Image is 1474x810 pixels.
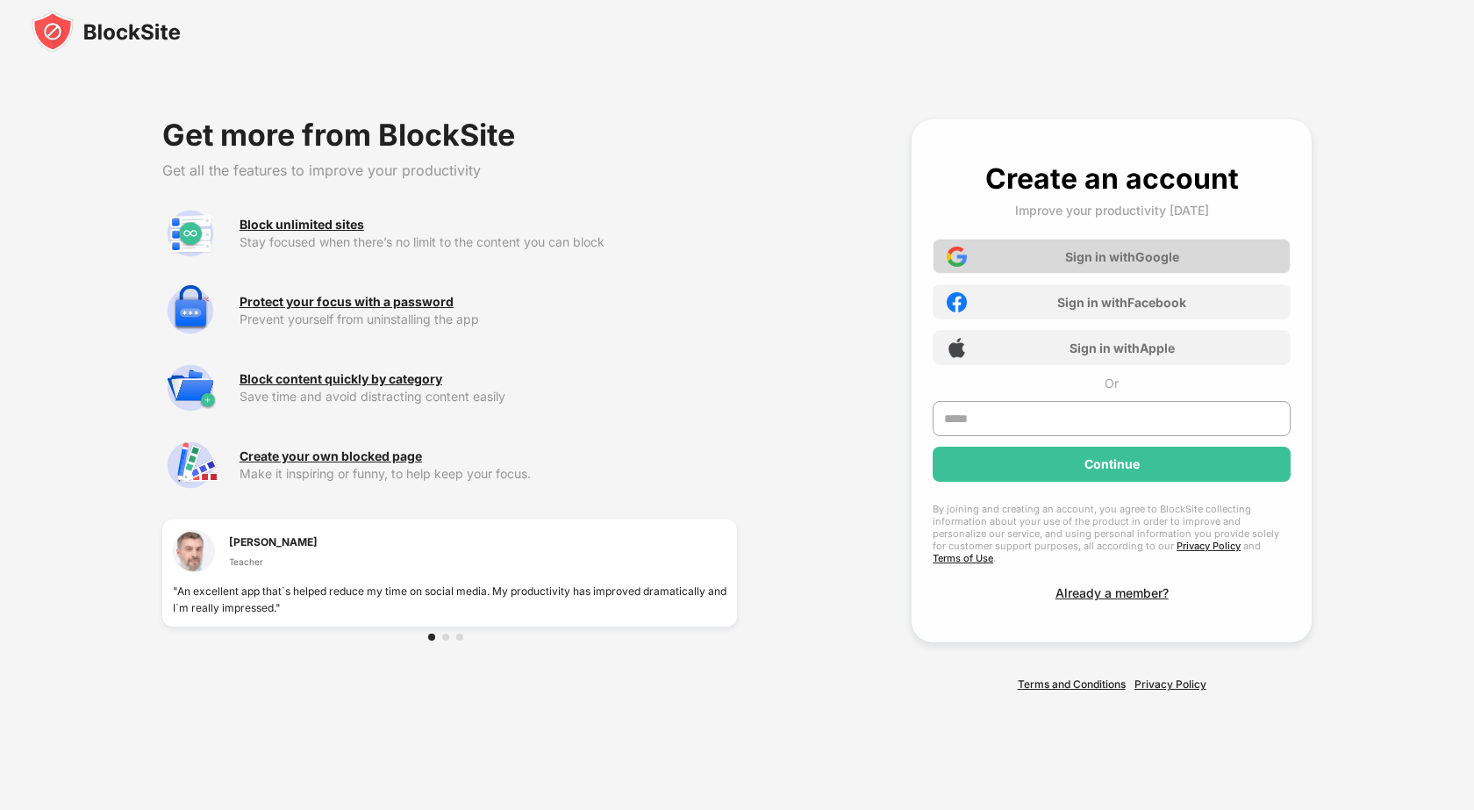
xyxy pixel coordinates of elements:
[1134,677,1206,691] a: Privacy Policy
[229,534,318,550] div: [PERSON_NAME]
[162,437,218,493] img: premium-customize-block-page.svg
[162,205,218,262] img: premium-unlimited-blocklist.svg
[240,312,737,326] div: Prevent yourself from uninstalling the app
[1070,340,1175,355] div: Sign in with Apple
[947,247,967,267] img: google-icon.png
[240,390,737,404] div: Save time and avoid distracting content easily
[162,360,218,416] img: premium-category.svg
[229,555,318,569] div: Teacher
[933,503,1291,564] div: By joining and creating an account, you agree to BlockSite collecting information about your use ...
[162,283,218,339] img: premium-password-protection.svg
[1015,203,1209,218] div: Improve your productivity [DATE]
[1018,677,1126,691] a: Terms and Conditions
[1057,295,1186,310] div: Sign in with Facebook
[933,552,993,564] a: Terms of Use
[173,583,726,616] div: "An excellent app that`s helped reduce my time on social media. My productivity has improved dram...
[240,218,364,232] div: Block unlimited sites
[162,161,737,179] div: Get all the features to improve your productivity
[162,119,737,151] div: Get more from BlockSite
[240,467,737,481] div: Make it inspiring or funny, to help keep your focus.
[32,11,181,53] img: blocksite-icon-black.svg
[240,235,737,249] div: Stay focused when there’s no limit to the content you can block
[1084,457,1140,471] div: Continue
[985,161,1239,196] div: Create an account
[1065,249,1179,264] div: Sign in with Google
[173,530,215,572] img: testimonial-1.jpg
[240,372,442,386] div: Block content quickly by category
[240,295,454,309] div: Protect your focus with a password
[947,338,967,358] img: apple-icon.png
[1055,585,1169,600] div: Already a member?
[1177,540,1241,552] a: Privacy Policy
[1105,376,1119,391] div: Or
[947,292,967,312] img: facebook-icon.png
[240,449,422,463] div: Create your own blocked page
